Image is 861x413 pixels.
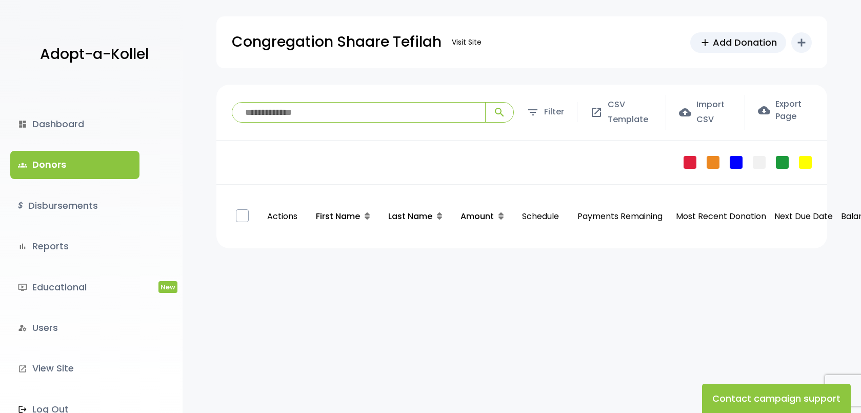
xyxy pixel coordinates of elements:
[460,210,494,222] span: Amount
[447,32,487,52] a: Visit Site
[493,106,506,119] span: search
[758,104,770,116] span: cloud_download
[676,209,766,224] p: Most Recent Donation
[18,120,27,129] i: dashboard
[10,192,139,220] a: $Disbursements
[702,384,851,413] button: Contact campaign support
[696,97,732,127] span: Import CSV
[690,32,786,53] a: addAdd Donation
[18,242,27,251] i: bar_chart
[10,110,139,138] a: dashboardDashboard
[572,199,668,234] p: Payments Remaining
[262,199,303,234] p: Actions
[18,364,27,373] i: launch
[10,232,139,260] a: bar_chartReports
[527,106,539,119] span: filter_list
[679,106,691,119] span: cloud_upload
[795,36,808,49] i: add
[774,209,833,224] p: Next Due Date
[544,105,564,120] span: Filter
[40,42,149,67] p: Adopt-a-Kollel
[10,273,139,301] a: ondemand_videoEducationalNew
[608,97,653,127] span: CSV Template
[10,355,139,382] a: launchView Site
[699,37,711,48] span: add
[388,210,432,222] span: Last Name
[18,323,27,332] i: manage_accounts
[232,29,442,55] p: Congregation Shaare Tefilah
[18,199,23,213] i: $
[713,35,777,49] span: Add Donation
[485,103,513,122] button: search
[758,98,812,123] label: Export Page
[316,210,360,222] span: First Name
[35,30,149,80] a: Adopt-a-Kollel
[18,161,27,170] span: groups
[10,151,139,179] a: groupsDonors
[158,281,177,293] span: New
[10,314,139,342] a: manage_accountsUsers
[791,32,812,53] button: add
[18,283,27,292] i: ondemand_video
[590,106,603,119] span: open_in_new
[517,199,564,234] p: Schedule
